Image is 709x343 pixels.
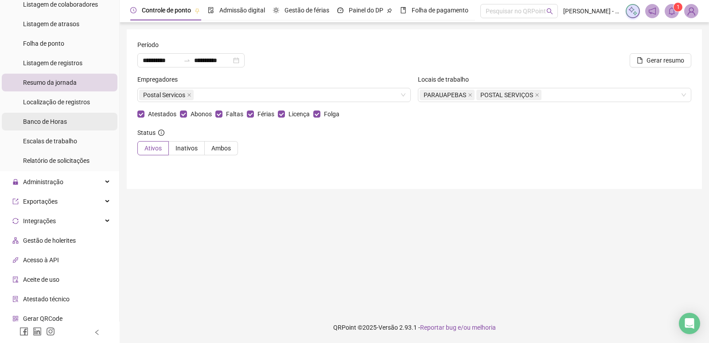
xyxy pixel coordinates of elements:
span: Atestados [144,109,180,119]
span: Controle de ponto [142,7,191,14]
span: Gerar resumo [647,55,684,65]
button: Gerar resumo [630,53,691,67]
label: Locais de trabalho [418,75,475,84]
span: instagram [46,327,55,336]
span: sun [273,7,279,13]
span: Administração [23,178,63,185]
span: close [535,93,539,97]
span: lock [12,179,19,185]
span: pushpin [387,8,392,13]
span: Escalas de trabalho [23,138,77,145]
span: Reportar bug e/ou melhoria [420,324,496,331]
span: to [183,57,191,64]
span: Período [137,40,159,50]
span: Gestão de férias [284,7,329,14]
span: Listagem de registros [23,59,82,67]
span: file-done [208,7,214,13]
span: Folha de pagamento [412,7,468,14]
span: Ambos [211,145,231,152]
span: file [637,57,643,63]
img: 94976 [685,4,698,18]
span: Acesso à API [23,256,59,264]
span: Status [137,128,164,138]
span: Postal Servicos [143,90,185,100]
span: facebook [19,327,28,336]
span: bell [668,7,676,15]
span: Abonos [187,109,215,119]
span: audit [12,276,19,283]
span: Folga [320,109,343,119]
span: Admissão digital [219,7,265,14]
span: POSTAL SERVIÇOS [480,90,533,100]
label: Empregadores [137,75,183,84]
span: dashboard [337,7,343,13]
span: api [12,257,19,263]
span: apartment [12,237,19,244]
span: clock-circle [130,7,136,13]
span: Gerar QRCode [23,315,62,322]
span: Gestão de holerites [23,237,76,244]
span: POSTAL SERVIÇOS [476,90,541,100]
span: swap-right [183,57,191,64]
span: Listagem de colaboradores [23,1,98,8]
span: solution [12,296,19,302]
footer: QRPoint © 2025 - 2.93.1 - [120,312,709,343]
span: Postal Servicos [139,90,194,100]
span: Painel do DP [349,7,383,14]
span: Atestado técnico [23,296,70,303]
span: pushpin [195,8,200,13]
span: Aceite de uso [23,276,59,283]
span: Folha de ponto [23,40,64,47]
span: export [12,198,19,205]
div: Open Intercom Messenger [679,313,700,334]
span: Integrações [23,217,56,225]
span: sync [12,218,19,224]
span: book [400,7,406,13]
span: Localização de registros [23,99,90,106]
span: PARAUAPEBAS [424,90,466,100]
sup: 1 [674,3,682,12]
span: Listagem de atrasos [23,20,79,28]
span: qrcode [12,315,19,322]
span: Ativos [144,145,162,152]
span: Resumo da jornada [23,79,77,86]
span: [PERSON_NAME] - Postal Servicos [563,6,620,16]
span: 1 [677,4,680,10]
span: Inativos [175,145,198,152]
span: linkedin [33,327,42,336]
span: PARAUAPEBAS [420,90,475,100]
span: notification [648,7,656,15]
span: close [468,93,472,97]
img: sparkle-icon.fc2bf0ac1784a2077858766a79e2daf3.svg [628,6,638,16]
span: Versão [378,324,398,331]
span: Licença [285,109,313,119]
span: search [546,8,553,15]
span: info-circle [158,130,164,136]
span: Exportações [23,198,58,205]
span: Faltas [222,109,247,119]
span: Férias [254,109,278,119]
span: Banco de Horas [23,118,67,125]
span: close [187,93,191,97]
span: left [94,329,100,335]
span: Relatório de solicitações [23,157,90,164]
